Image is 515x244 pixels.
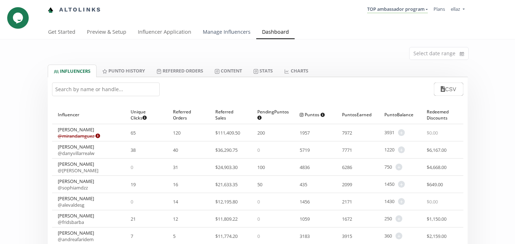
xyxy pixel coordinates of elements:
[58,150,94,156] a: @danyvillarrealw
[451,6,464,14] a: ellaz
[451,6,460,12] span: ellaz
[342,164,352,170] span: 6286
[215,105,246,124] div: Referred Sales
[131,130,136,136] span: 65
[81,25,132,40] a: Preview & Setup
[58,212,94,225] div: [PERSON_NAME]
[97,65,151,77] a: Punto HISTORY
[257,181,262,188] span: 50
[131,164,133,170] span: 0
[58,133,100,139] a: @mirandamguez
[173,105,204,124] div: Referred Orders
[384,105,415,124] div: Punto Balance
[215,233,238,239] span: $ 11,774.20
[58,105,120,124] div: Influencer
[173,130,181,136] span: 120
[256,25,295,40] a: Dashboard
[427,147,446,153] span: $ 6,167.00
[427,105,458,124] div: Redeemed Discounts
[342,181,352,188] span: 2099
[48,65,97,77] a: INFLUENCERS
[58,144,94,156] div: [PERSON_NAME]
[427,198,438,205] span: $ 0.00
[131,181,136,188] span: 19
[58,230,94,243] div: [PERSON_NAME]
[131,147,136,153] span: 38
[132,25,197,40] a: Influencer Application
[427,164,446,170] span: $ 4,668.00
[434,6,445,12] a: Plans
[460,50,464,57] svg: calendar
[342,147,352,153] span: 7771
[58,167,98,174] a: @[PERSON_NAME]
[215,181,238,188] span: $ 21,633.35
[42,25,81,40] a: Get Started
[173,164,178,170] span: 31
[300,112,325,118] span: Puntos
[215,198,238,205] span: $ 12,195.80
[384,164,392,170] span: 750
[300,216,310,222] span: 1059
[7,7,30,29] iframe: chat widget
[48,7,53,13] img: favicon-32x32.png
[151,65,209,77] a: Referred Orders
[215,216,238,222] span: $ 11,809.22
[427,181,443,188] span: $ 649.00
[427,216,446,222] span: $ 1,150.00
[58,202,84,208] a: @alevaldesg
[398,146,405,153] span: +
[384,146,394,153] span: 1220
[395,164,402,170] span: +
[131,216,136,222] span: 21
[342,198,352,205] span: 2171
[173,181,178,188] span: 16
[257,198,260,205] span: 0
[278,65,314,77] a: CHARTS
[300,198,310,205] span: 1456
[215,130,240,136] span: $ 111,409.50
[58,219,84,225] a: @fridsbarba
[248,65,278,77] a: Stats
[257,164,265,170] span: 100
[384,181,394,188] span: 1450
[131,109,156,121] span: Unique Clicks
[384,233,392,239] span: 360
[58,161,98,174] div: [PERSON_NAME]
[398,198,405,205] span: +
[342,216,352,222] span: 1672
[215,164,238,170] span: $ 24,903.30
[300,181,307,188] span: 435
[427,233,446,239] span: $ 2,159.00
[209,65,248,77] a: Content
[131,233,133,239] span: 7
[384,198,394,205] span: 1430
[398,181,405,188] span: +
[342,130,352,136] span: 7972
[257,233,260,239] span: 0
[342,233,352,239] span: 3915
[395,233,402,239] span: +
[427,130,438,136] span: $ 0.00
[384,215,392,222] span: 250
[173,233,175,239] span: 5
[300,147,310,153] span: 5719
[395,215,402,222] span: +
[434,83,463,96] button: CSV
[58,236,94,243] a: @andreafaridem
[215,147,238,153] span: $ 36,290.75
[300,233,310,239] span: 3183
[58,184,88,191] a: @sophiamdzz
[342,105,373,124] div: Puntos Earned
[52,83,160,96] input: Search by name or handle...
[197,25,256,40] a: Manage Influencers
[58,178,94,191] div: [PERSON_NAME]
[173,216,178,222] span: 12
[257,216,260,222] span: 0
[257,109,289,121] span: Pending Puntos
[384,129,394,136] span: 3931
[367,6,428,14] a: TOP ambassador program
[257,147,260,153] span: 0
[173,147,178,153] span: 40
[58,126,100,139] div: [PERSON_NAME]
[398,129,405,136] span: +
